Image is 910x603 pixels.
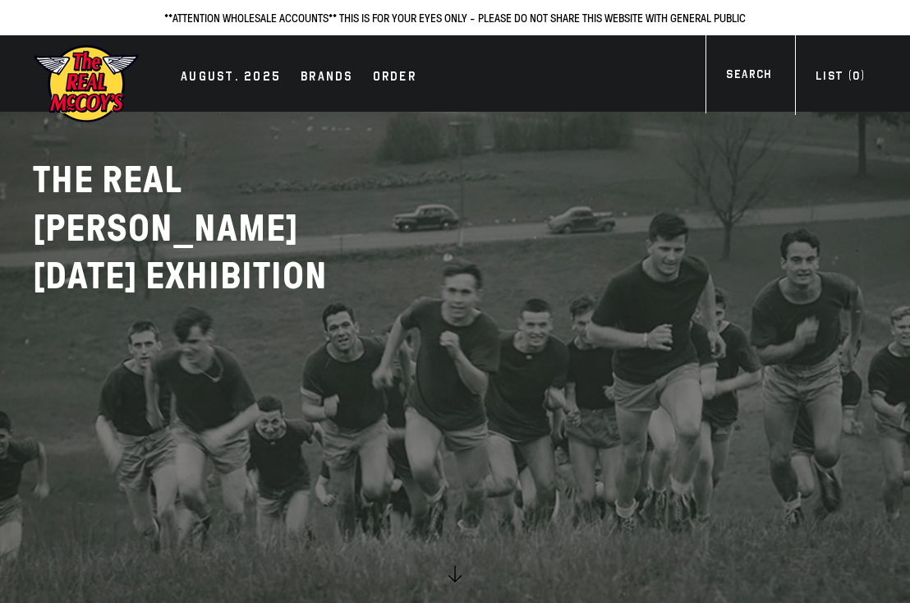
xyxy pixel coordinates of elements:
[853,69,860,83] span: 0
[795,67,885,90] a: List (0)
[33,159,298,249] font: THE REAL [PERSON_NAME]
[181,67,281,90] div: AUGUST. 2025
[816,69,861,83] font: List (
[705,66,792,88] a: Search
[172,67,289,90] a: AUGUST. 2025
[33,252,444,301] p: [DATE] EXHIBITION
[16,8,894,27] p: **ATTENTION WHOLESALE ACCOUNTS** THIS IS FOR YOUR EYES ONLY - PLEASE DO NOT SHARE THIS WEBSITE WI...
[365,67,425,90] a: Order
[726,66,771,88] div: Search
[816,67,865,90] div: )
[373,67,416,90] div: Order
[301,67,353,90] div: Brands
[33,44,140,124] img: mccoys-exhibition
